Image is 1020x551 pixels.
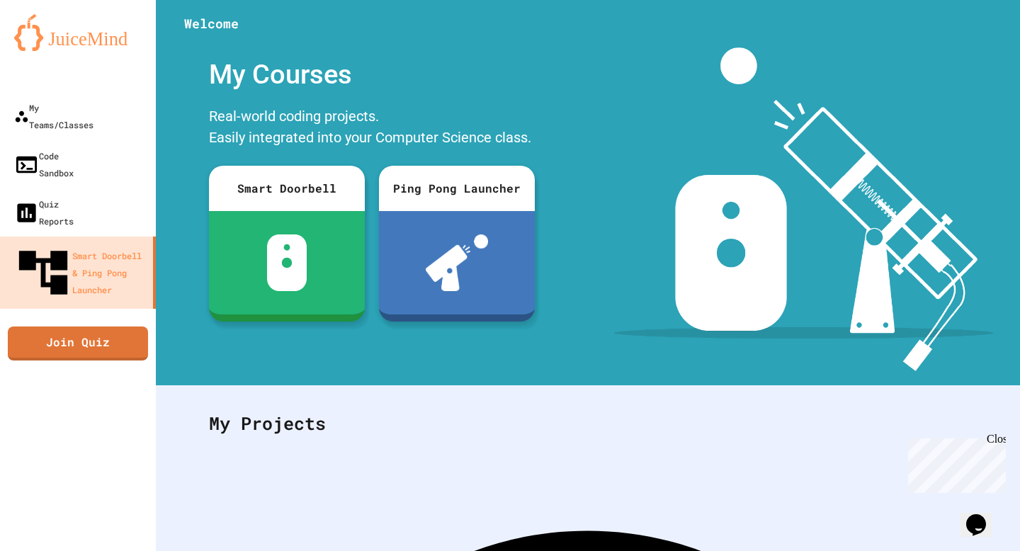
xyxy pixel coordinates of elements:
div: My Teams/Classes [14,99,93,133]
div: Real-world coding projects. Easily integrated into your Computer Science class. [202,102,542,155]
img: logo-orange.svg [14,14,142,51]
img: sdb-white.svg [267,234,307,291]
iframe: chat widget [902,433,1006,493]
div: Code Sandbox [14,147,74,181]
div: My Projects [195,396,981,451]
div: Ping Pong Launcher [379,166,535,211]
div: Smart Doorbell [209,166,365,211]
div: Quiz Reports [14,195,74,229]
img: ppl-with-ball.png [426,234,489,291]
a: Join Quiz [8,326,148,360]
div: Chat with us now!Close [6,6,98,90]
img: banner-image-my-projects.png [614,47,994,371]
iframe: chat widget [960,494,1006,537]
div: My Courses [202,47,542,102]
div: Smart Doorbell & Ping Pong Launcher [14,244,147,302]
